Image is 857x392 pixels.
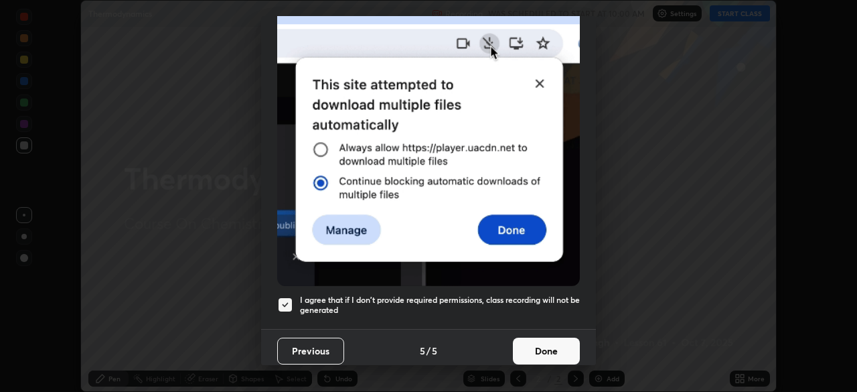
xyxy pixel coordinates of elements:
h4: 5 [420,344,425,358]
h4: / [426,344,431,358]
h4: 5 [432,344,437,358]
button: Done [513,338,580,365]
button: Previous [277,338,344,365]
h5: I agree that if I don't provide required permissions, class recording will not be generated [300,295,580,316]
